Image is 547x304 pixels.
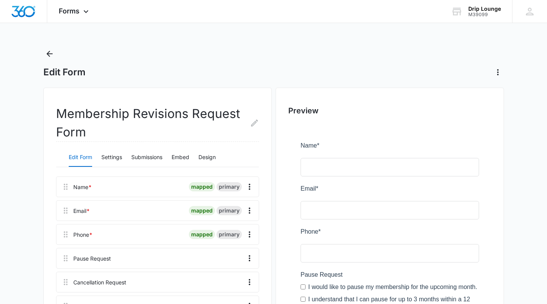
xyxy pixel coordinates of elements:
[189,182,215,191] div: mapped
[243,252,256,264] button: Overflow Menu
[8,195,111,204] label: I would like to cancel my membership.
[56,105,259,142] h2: Membership Revisions Request Form
[73,207,90,215] div: Email
[189,206,215,215] div: mapped
[189,230,215,239] div: mapped
[172,148,189,167] button: Embed
[69,148,92,167] button: Edit Form
[73,278,126,286] div: Cancellation Request
[243,204,256,217] button: Overflow Menu
[216,230,242,239] div: primary
[468,6,501,12] div: account name
[250,105,259,141] button: Edit Form Name
[243,181,256,193] button: Overflow Menu
[8,154,178,172] label: I understand that I can pause for up to 3 months within a 12 month period.
[8,208,178,226] label: I understand that all accrued membership benefits will expire one year from date of payment.
[216,206,242,215] div: primary
[243,276,256,288] button: Overflow Menu
[101,148,122,167] button: Settings
[73,254,111,262] div: Pause Request
[288,105,491,116] h2: Preview
[198,148,216,167] button: Design
[8,249,178,267] label: I would like to upgrade/downgrade my membership. (Please clarify in the message field below)
[73,183,92,191] div: Name
[492,66,504,78] button: Actions
[59,7,79,15] span: Forms
[43,48,56,60] button: Back
[131,148,162,167] button: Submissions
[43,66,86,78] h1: Edit Form
[8,141,177,151] label: I would like to pause my membership for the upcoming month.
[243,228,256,241] button: Overflow Menu
[468,12,501,17] div: account id
[73,231,93,239] div: Phone
[216,182,242,191] div: primary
